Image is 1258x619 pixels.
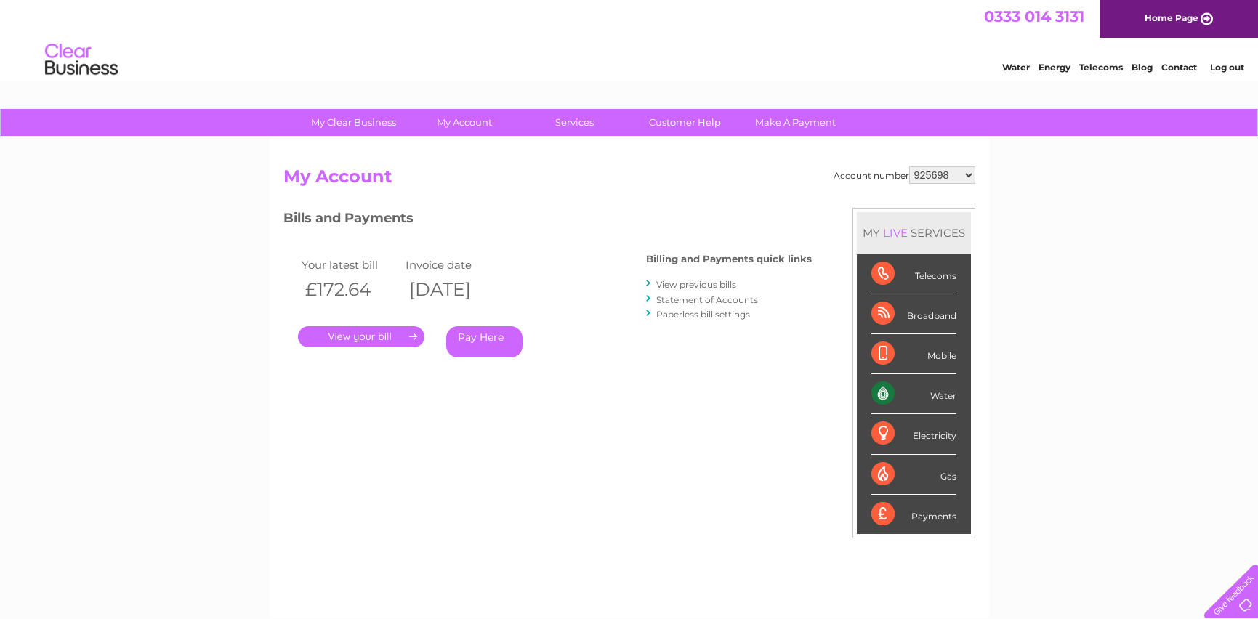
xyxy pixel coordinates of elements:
[871,495,956,534] div: Payments
[834,166,975,184] div: Account number
[404,109,524,136] a: My Account
[871,374,956,414] div: Water
[871,414,956,454] div: Electricity
[283,208,812,233] h3: Bills and Payments
[625,109,745,136] a: Customer Help
[402,255,507,275] td: Invoice date
[286,8,973,70] div: Clear Business is a trading name of Verastar Limited (registered in [GEOGRAPHIC_DATA] No. 3667643...
[44,38,118,82] img: logo.png
[446,326,523,357] a: Pay Here
[656,294,758,305] a: Statement of Accounts
[880,226,911,240] div: LIVE
[283,166,975,194] h2: My Account
[646,254,812,264] h4: Billing and Payments quick links
[1161,62,1197,73] a: Contact
[298,255,403,275] td: Your latest bill
[871,455,956,495] div: Gas
[1002,62,1030,73] a: Water
[1079,62,1123,73] a: Telecoms
[298,275,403,304] th: £172.64
[294,109,414,136] a: My Clear Business
[298,326,424,347] a: .
[871,294,956,334] div: Broadband
[735,109,855,136] a: Make A Payment
[871,334,956,374] div: Mobile
[1039,62,1070,73] a: Energy
[857,212,971,254] div: MY SERVICES
[515,109,634,136] a: Services
[656,279,736,290] a: View previous bills
[1132,62,1153,73] a: Blog
[402,275,507,304] th: [DATE]
[984,7,1084,25] a: 0333 014 3131
[656,309,750,320] a: Paperless bill settings
[871,254,956,294] div: Telecoms
[1210,62,1244,73] a: Log out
